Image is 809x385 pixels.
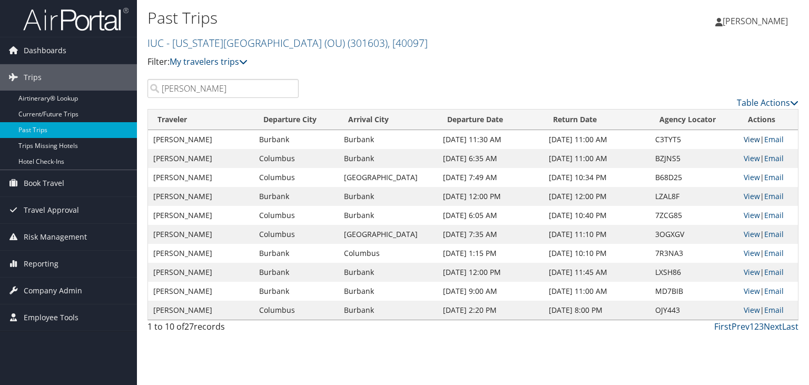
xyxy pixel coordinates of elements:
th: Arrival City: activate to sort column ascending [339,110,438,130]
td: [DATE] 1:15 PM [438,244,544,263]
a: View [744,172,760,182]
td: [PERSON_NAME] [148,187,254,206]
td: [DATE] 11:45 AM [544,263,650,282]
td: Burbank [339,206,438,225]
a: 2 [754,321,759,332]
th: Traveler: activate to sort column ascending [148,110,254,130]
td: [DATE] 9:00 AM [438,282,544,301]
th: Departure Date: activate to sort column ascending [438,110,544,130]
td: [DATE] 10:10 PM [544,244,650,263]
td: [DATE] 12:00 PM [438,187,544,206]
p: Filter: [147,55,581,69]
td: 3OGXGV [650,225,738,244]
td: [DATE] 6:05 AM [438,206,544,225]
a: View [744,134,760,144]
td: [GEOGRAPHIC_DATA] [339,168,438,187]
td: Columbus [254,206,339,225]
td: BZJNS5 [650,149,738,168]
td: 7R3NA3 [650,244,738,263]
td: [PERSON_NAME] [148,263,254,282]
td: | [738,206,798,225]
a: Email [764,153,784,163]
a: 3 [759,321,764,332]
td: Burbank [254,187,339,206]
td: [DATE] 10:34 PM [544,168,650,187]
td: Burbank [339,130,438,149]
input: Search Traveler or Arrival City [147,79,299,98]
td: [PERSON_NAME] [148,206,254,225]
td: [DATE] 2:20 PM [438,301,544,320]
span: [PERSON_NAME] [723,15,788,27]
td: Burbank [254,130,339,149]
a: [PERSON_NAME] [715,5,798,37]
td: [DATE] 11:00 AM [544,130,650,149]
a: Last [782,321,798,332]
a: Prev [732,321,749,332]
a: Email [764,191,784,201]
a: View [744,248,760,258]
td: [DATE] 11:00 AM [544,149,650,168]
a: Email [764,229,784,239]
a: Email [764,210,784,220]
a: Email [764,286,784,296]
td: [DATE] 8:00 PM [544,301,650,320]
td: LZAL8F [650,187,738,206]
th: Return Date: activate to sort column ascending [544,110,650,130]
td: | [738,187,798,206]
td: [GEOGRAPHIC_DATA] [339,225,438,244]
span: Employee Tools [24,304,78,331]
span: Reporting [24,251,58,277]
a: View [744,267,760,277]
a: Email [764,267,784,277]
td: [PERSON_NAME] [148,225,254,244]
td: [PERSON_NAME] [148,282,254,301]
td: Columbus [254,225,339,244]
td: [PERSON_NAME] [148,149,254,168]
span: Travel Approval [24,197,79,223]
td: LXSH86 [650,263,738,282]
a: Email [764,248,784,258]
td: Burbank [254,282,339,301]
td: OJY443 [650,301,738,320]
td: 7ZCG85 [650,206,738,225]
td: [DATE] 12:00 PM [438,263,544,282]
td: Columbus [254,168,339,187]
th: Actions [738,110,798,130]
span: Company Admin [24,278,82,304]
a: My travelers trips [170,56,248,67]
td: Burbank [254,244,339,263]
span: Dashboards [24,37,66,64]
td: [DATE] 11:10 PM [544,225,650,244]
td: | [738,225,798,244]
a: Email [764,134,784,144]
a: View [744,305,760,315]
td: [DATE] 10:40 PM [544,206,650,225]
a: View [744,210,760,220]
a: 1 [749,321,754,332]
a: Next [764,321,782,332]
td: C3TYT5 [650,130,738,149]
td: Columbus [254,301,339,320]
td: Columbus [339,244,438,263]
td: | [738,168,798,187]
a: View [744,153,760,163]
th: Agency Locator: activate to sort column ascending [650,110,738,130]
td: [DATE] 6:35 AM [438,149,544,168]
a: Table Actions [737,97,798,108]
a: View [744,191,760,201]
td: Burbank [339,282,438,301]
td: [DATE] 12:00 PM [544,187,650,206]
td: B68D25 [650,168,738,187]
td: | [738,263,798,282]
td: | [738,282,798,301]
span: Book Travel [24,170,64,196]
a: First [714,321,732,332]
td: | [738,244,798,263]
td: [DATE] 11:00 AM [544,282,650,301]
td: [DATE] 7:49 AM [438,168,544,187]
td: | [738,301,798,320]
td: [DATE] 11:30 AM [438,130,544,149]
a: View [744,286,760,296]
span: ( 301603 ) [348,36,388,50]
td: [DATE] 7:35 AM [438,225,544,244]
